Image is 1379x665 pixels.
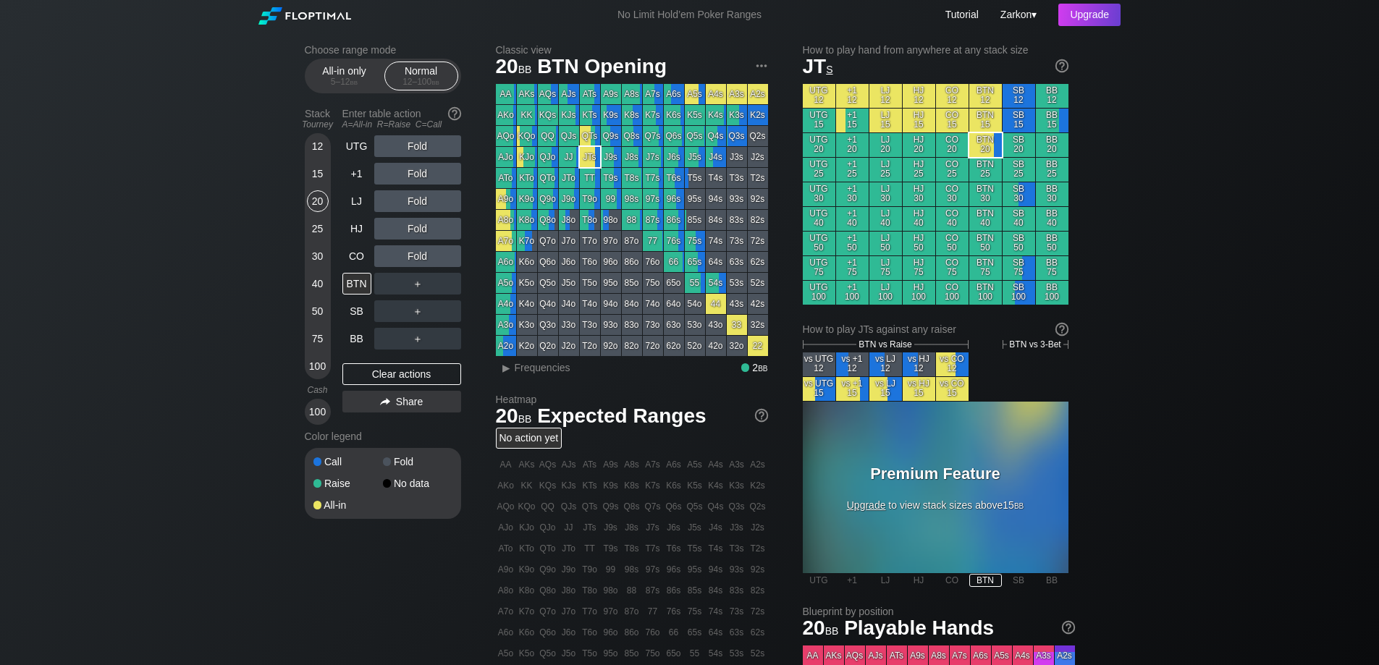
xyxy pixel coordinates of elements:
[643,168,663,188] div: T7s
[307,163,329,185] div: 15
[307,190,329,212] div: 20
[559,294,579,314] div: J4o
[601,126,621,146] div: Q9s
[836,133,869,157] div: +1 20
[706,294,726,314] div: 44
[342,135,371,157] div: UTG
[580,189,600,209] div: T9o
[1036,84,1068,108] div: BB 12
[1036,207,1068,231] div: BB 40
[538,315,558,335] div: Q3o
[706,189,726,209] div: 94s
[685,231,705,251] div: 75s
[936,256,969,280] div: CO 75
[685,84,705,104] div: A5s
[969,133,1002,157] div: BTN 20
[836,109,869,132] div: +1 15
[803,232,835,255] div: UTG 50
[685,273,705,293] div: 55
[601,189,621,209] div: 99
[727,168,747,188] div: T3s
[559,273,579,293] div: J5o
[664,126,684,146] div: Q6s
[299,102,337,135] div: Stack
[559,105,579,125] div: KJs
[622,294,642,314] div: 84o
[685,252,705,272] div: 65s
[685,294,705,314] div: 54o
[313,457,383,467] div: Call
[313,500,383,510] div: All-in
[869,281,902,305] div: LJ 100
[685,126,705,146] div: Q5s
[313,478,383,488] div: Raise
[601,315,621,335] div: 93o
[748,147,768,167] div: J2s
[1036,281,1068,305] div: BB 100
[836,158,869,182] div: +1 25
[727,252,747,272] div: 63s
[727,294,747,314] div: 43s
[538,168,558,188] div: QTo
[727,126,747,146] div: Q3s
[622,231,642,251] div: 87o
[517,336,537,356] div: K2o
[685,315,705,335] div: 53o
[664,147,684,167] div: J6s
[517,210,537,230] div: K8o
[803,55,833,77] span: JT
[643,294,663,314] div: 74o
[496,231,516,251] div: A7o
[374,245,461,267] div: Fold
[664,210,684,230] div: 86s
[517,231,537,251] div: K7o
[685,105,705,125] div: K5s
[727,231,747,251] div: 73s
[1036,182,1068,206] div: BB 30
[374,273,461,295] div: ＋
[307,218,329,240] div: 25
[496,294,516,314] div: A4o
[559,336,579,356] div: J2o
[601,147,621,167] div: J9s
[664,105,684,125] div: K6s
[307,135,329,157] div: 12
[538,336,558,356] div: Q2o
[496,273,516,293] div: A5o
[622,273,642,293] div: 85o
[601,168,621,188] div: T9s
[643,336,663,356] div: 72o
[342,102,461,135] div: Enter table action
[305,44,461,56] h2: Choose range mode
[969,84,1002,108] div: BTN 12
[643,252,663,272] div: 76o
[342,300,371,322] div: SB
[342,163,371,185] div: +1
[1058,4,1121,26] div: Upgrade
[969,232,1002,255] div: BTN 50
[803,323,1068,335] div: How to play JTs against any raiser
[903,207,935,231] div: HJ 40
[374,163,461,185] div: Fold
[431,77,439,87] span: bb
[1003,158,1035,182] div: SB 25
[836,207,869,231] div: +1 40
[580,315,600,335] div: T3o
[494,56,534,80] span: 20
[727,273,747,293] div: 53s
[622,252,642,272] div: 86o
[559,126,579,146] div: QJs
[580,126,600,146] div: QTs
[945,9,979,20] a: Tutorial
[517,147,537,167] div: KJo
[538,105,558,125] div: KQs
[307,300,329,322] div: 50
[685,147,705,167] div: J5s
[869,207,902,231] div: LJ 40
[559,189,579,209] div: J9o
[1036,133,1068,157] div: BB 20
[342,328,371,350] div: BB
[664,336,684,356] div: 62o
[496,210,516,230] div: A8o
[307,245,329,267] div: 30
